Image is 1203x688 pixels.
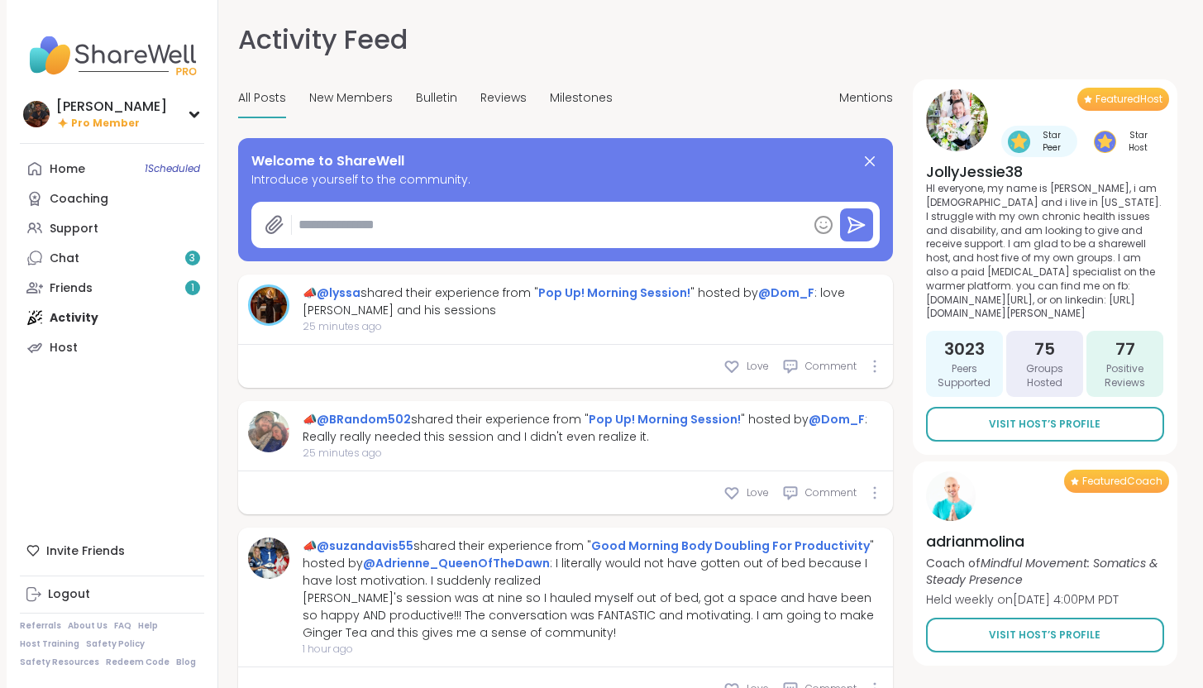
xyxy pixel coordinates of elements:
div: [PERSON_NAME] [56,98,167,116]
img: lyssa [251,287,287,323]
span: 3 [189,251,195,265]
span: 25 minutes ago [303,319,883,334]
span: Visit Host’s Profile [989,417,1100,432]
a: Help [138,620,158,632]
span: 1 hour ago [303,642,883,657]
a: Pop Up! Morning Session! [538,284,690,301]
span: Comment [805,359,857,374]
img: ShareWell Nav Logo [20,26,204,84]
h1: Activity Feed [238,20,408,60]
a: Support [20,213,204,243]
a: Friends1 [20,273,204,303]
div: Invite Friends [20,536,204,566]
a: Host Training [20,638,79,650]
a: Logout [20,580,204,609]
div: Host [50,340,78,356]
i: Mindful Movement: Somatics & Steady Presence [926,555,1158,588]
a: Coaching [20,184,204,213]
span: All Posts [238,89,286,107]
a: @lyssa [317,284,360,301]
p: HI everyone, my name is [PERSON_NAME], i am [DEMOGRAPHIC_DATA] and i live in [US_STATE]. I strugg... [926,182,1164,321]
span: Mentions [839,89,893,107]
span: Milestones [550,89,613,107]
img: Star Peer [1008,131,1030,153]
a: @Dom_F [758,284,814,301]
div: Support [50,221,98,237]
div: Logout [48,586,90,603]
a: @suzandavis55 [317,537,413,554]
div: 📣 shared their experience from " " hosted by : I literally would not have gotten out of bed becau... [303,537,883,642]
a: Pop Up! Morning Session! [589,411,741,428]
span: Reviews [480,89,527,107]
span: Star Host [1119,129,1158,154]
a: Blog [176,657,196,668]
a: Safety Policy [86,638,145,650]
div: Home [50,161,85,178]
span: Star Peer [1034,129,1071,154]
span: Featured Coach [1082,475,1162,488]
span: Love [747,359,769,374]
span: Comment [805,485,857,500]
a: Visit Host’s Profile [926,407,1164,442]
a: Home1Scheduled [20,154,204,184]
a: @Dom_F [809,411,865,428]
span: Visit Host’s Profile [989,628,1100,643]
span: Welcome to ShareWell [251,151,404,171]
img: suzandavis55 [248,537,289,579]
a: lyssa [248,284,289,326]
img: adrianmolina [926,471,976,521]
span: Groups Hosted [1013,362,1076,390]
div: 📣 shared their experience from " " hosted by : love [PERSON_NAME] and his sessions [303,284,883,319]
span: New Members [309,89,393,107]
p: Held weekly on [DATE] 4:00PM PDT [926,591,1164,608]
a: Chat3 [20,243,204,273]
a: @BRandom502 [317,411,411,428]
img: BRandom502 [248,411,289,452]
a: Visit Host’s Profile [926,618,1164,652]
span: 3023 [944,337,985,361]
a: @Adrienne_QueenOfTheDawn [363,555,550,571]
div: Coaching [50,191,108,208]
img: Anchit [23,101,50,127]
a: Host [20,332,204,362]
span: 1 [191,281,194,295]
a: Redeem Code [106,657,169,668]
div: Friends [50,280,93,297]
span: 75 [1034,337,1055,361]
h4: JollyJessie38 [926,161,1164,182]
span: 77 [1115,337,1135,361]
a: About Us [68,620,107,632]
a: FAQ [114,620,131,632]
span: Featured Host [1096,93,1162,106]
img: JollyJessie38 [926,89,988,151]
span: Introduce yourself to the community. [251,171,880,189]
span: Peers Supported [933,362,996,390]
span: Love [747,485,769,500]
span: Pro Member [71,117,140,131]
div: Chat [50,251,79,267]
a: Referrals [20,620,61,632]
span: 25 minutes ago [303,446,883,461]
a: Good Morning Body Doubling For Productivity [591,537,870,554]
img: Star Host [1094,131,1116,153]
span: Bulletin [416,89,457,107]
a: Safety Resources [20,657,99,668]
h4: adrianmolina [926,531,1164,552]
div: 📣 shared their experience from " " hosted by : Really really needed this session and I didn't eve... [303,411,883,446]
span: 1 Scheduled [145,162,200,175]
span: Positive Reviews [1093,362,1157,390]
p: Coach of [926,555,1164,588]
